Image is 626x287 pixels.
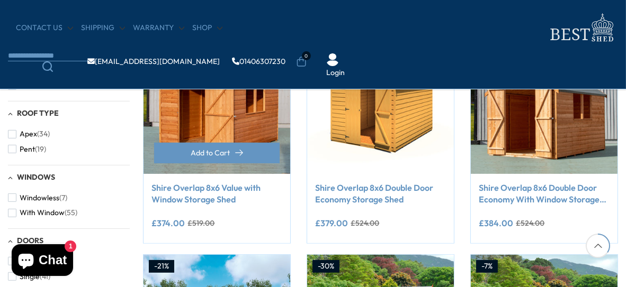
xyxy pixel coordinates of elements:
[187,219,214,227] del: £519.00
[307,27,454,174] img: Shire Overlap 8x6 Double Door Economy Storage Shed - Best Shed
[479,219,513,227] ins: £384.00
[312,260,339,273] div: -30%
[8,61,87,72] a: Search
[20,145,35,154] span: Pent
[8,244,76,279] inbox-online-store-chat: Shopify online store chat
[20,81,39,90] span: 12mm
[351,219,379,227] del: £524.00
[20,272,40,281] span: Single
[8,142,46,157] button: Pent
[17,172,55,182] span: Windows
[59,193,67,202] span: (7)
[20,129,37,138] span: Apex
[133,23,184,33] a: Warranty
[326,68,345,78] a: Login
[37,129,50,138] span: (34)
[302,51,311,60] span: 0
[326,53,339,66] img: User Icon
[192,23,222,33] a: Shop
[20,193,59,202] span: Windowless
[87,58,220,65] a: [EMAIL_ADDRESS][DOMAIN_NAME]
[81,23,125,33] a: Shipping
[315,182,446,206] a: Shire Overlap 8x6 Double Door Economy Storage Shed
[8,190,67,206] button: Windowless
[471,27,618,174] img: Shire Overlap 8x6 Double Door Economy With Window Storage Shed - Best Shed
[149,260,174,273] div: -21%
[8,269,50,284] button: Single
[17,236,43,245] span: Doors
[16,23,73,33] a: CONTACT US
[296,57,307,67] a: 0
[35,145,46,154] span: (19)
[154,143,280,163] button: Add to Cart
[20,208,65,217] span: With Window
[39,81,52,90] span: (45)
[516,219,544,227] del: £524.00
[479,182,610,206] a: Shire Overlap 8x6 Double Door Economy With Window Storage Shed
[191,149,230,156] span: Add to Cart
[65,208,77,217] span: (55)
[232,58,285,65] a: 01406307230
[476,260,498,273] div: -7%
[40,272,50,281] span: (41)
[17,108,59,118] span: Roof Type
[151,182,282,206] a: Shire Overlap 8x6 Value with Window Storage Shed
[151,219,185,227] ins: £374.00
[8,126,50,142] button: Apex
[8,205,77,220] button: With Window
[315,219,348,227] ins: £379.00
[8,254,54,269] button: Double
[544,11,618,45] img: logo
